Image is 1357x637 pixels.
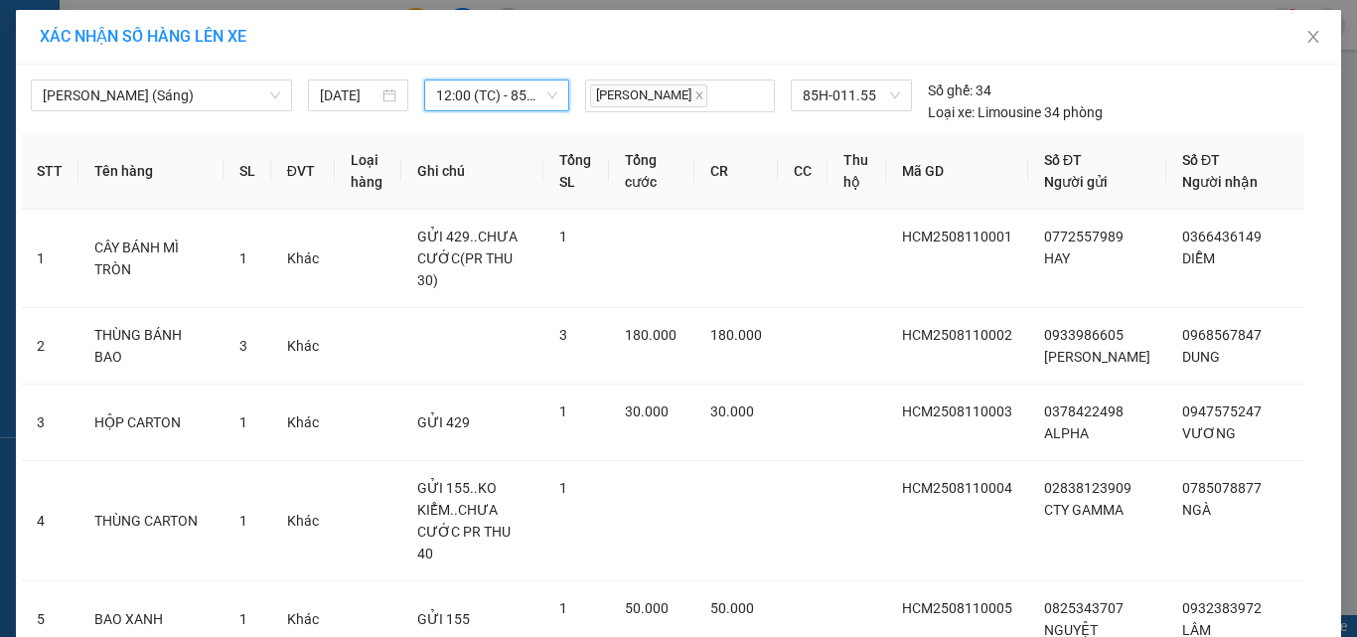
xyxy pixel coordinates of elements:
span: Số ghế: [928,80,973,101]
span: GỬI 155 [417,611,470,627]
th: Tổng cước [609,133,694,210]
span: 30.000 [625,403,669,419]
th: CC [778,133,828,210]
span: 0933986605 [1044,327,1124,343]
span: 1 [239,250,247,266]
td: 2 [21,308,78,385]
td: THÙNG CARTON [78,461,224,581]
span: HCM2508110005 [902,600,1012,616]
th: CR [694,133,778,210]
td: 4 [21,461,78,581]
span: 0366436149 [1182,229,1262,244]
span: 0785078877 [1182,480,1262,496]
span: 0378422498 [1044,403,1124,419]
td: HỘP CARTON [78,385,224,461]
span: HCM2508110001 [902,229,1012,244]
th: Tổng SL [543,133,609,210]
span: 50.000 [710,600,754,616]
td: Khác [271,461,335,581]
span: close [694,90,704,100]
span: DUNG [1182,349,1220,365]
input: 11/08/2025 [320,84,377,106]
span: 85H-011.55 [803,80,900,110]
th: Mã GD [886,133,1028,210]
th: Ghi chú [401,133,543,210]
span: GỬI 155..KO KIỂM..CHƯA CƯỚC PR THU 40 [417,480,511,561]
th: STT [21,133,78,210]
td: 3 [21,385,78,461]
span: 0772557989 [1044,229,1124,244]
th: Tên hàng [78,133,224,210]
div: 34 [928,80,991,101]
th: SL [224,133,271,210]
th: Loại hàng [335,133,401,210]
span: HCM2508110002 [902,327,1012,343]
th: Thu hộ [828,133,886,210]
td: Khác [271,210,335,308]
span: 3 [559,327,567,343]
span: 1 [559,600,567,616]
span: [PERSON_NAME] [1044,349,1150,365]
span: 0968567847 [1182,327,1262,343]
span: HAY [1044,250,1070,266]
span: 1 [239,611,247,627]
span: 1 [239,513,247,529]
span: GỬI 429..CHƯA CƯỚC(PR THU 30) [417,229,518,288]
span: XÁC NHẬN SỐ HÀNG LÊN XE [40,27,246,46]
td: CÂY BÁNH MÌ TRÒN [78,210,224,308]
span: 30.000 [710,403,754,419]
span: 0947575247 [1182,403,1262,419]
td: Khác [271,385,335,461]
span: 50.000 [625,600,669,616]
td: Khác [271,308,335,385]
span: 1 [239,414,247,430]
span: 02838123909 [1044,480,1131,496]
span: NGÀ [1182,502,1211,518]
span: 180.000 [625,327,677,343]
span: CTY GAMMA [1044,502,1124,518]
button: Close [1285,10,1341,66]
th: ĐVT [271,133,335,210]
span: ALPHA [1044,425,1089,441]
span: VƯƠNG [1182,425,1236,441]
span: 180.000 [710,327,762,343]
span: 1 [559,229,567,244]
span: Người gửi [1044,174,1108,190]
span: Loại xe: [928,101,975,123]
span: [PERSON_NAME] [590,84,707,107]
span: Số ĐT [1044,152,1082,168]
td: 1 [21,210,78,308]
span: Người nhận [1182,174,1258,190]
span: HCM2508110003 [902,403,1012,419]
span: Hồ Chí Minh - Phan Rang (Sáng) [43,80,280,110]
span: DIỄM [1182,250,1215,266]
span: 1 [559,480,567,496]
span: 0932383972 [1182,600,1262,616]
span: 12:00 (TC) - 85H-011.55 [436,80,558,110]
span: HCM2508110004 [902,480,1012,496]
span: Số ĐT [1182,152,1220,168]
span: 1 [559,403,567,419]
span: GỬI 429 [417,414,470,430]
td: THÙNG BÁNH BAO [78,308,224,385]
span: 0825343707 [1044,600,1124,616]
span: close [1305,29,1321,45]
div: Limousine 34 phòng [928,101,1103,123]
span: 3 [239,338,247,354]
